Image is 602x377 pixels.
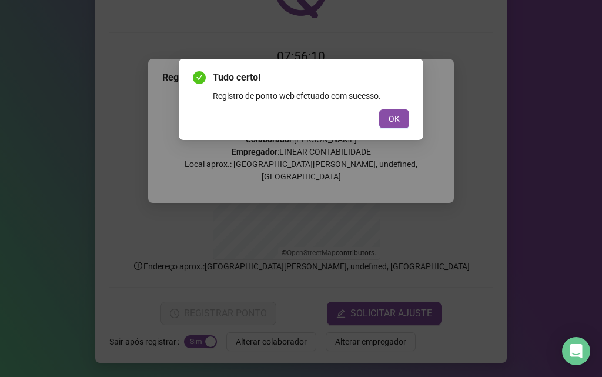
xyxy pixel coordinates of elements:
span: OK [389,112,400,125]
span: Tudo certo! [213,71,409,85]
div: Open Intercom Messenger [562,337,590,365]
span: check-circle [193,71,206,84]
button: OK [379,109,409,128]
div: Registro de ponto web efetuado com sucesso. [213,89,409,102]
